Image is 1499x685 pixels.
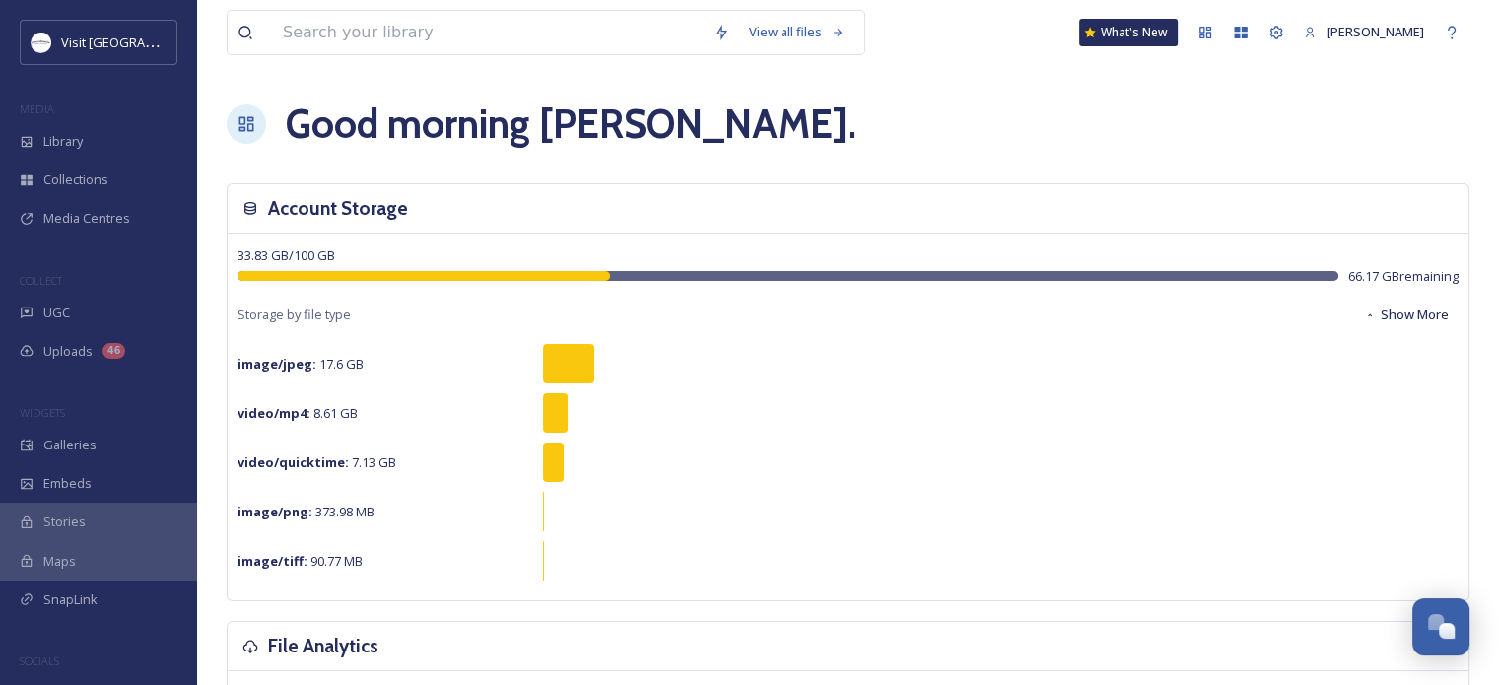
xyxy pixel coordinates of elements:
[20,102,54,116] span: MEDIA
[238,404,310,422] strong: video/mp4 :
[20,653,59,668] span: SOCIALS
[20,273,62,288] span: COLLECT
[43,552,76,571] span: Maps
[43,474,92,493] span: Embeds
[238,355,364,373] span: 17.6 GB
[43,590,98,609] span: SnapLink
[238,453,349,471] strong: video/quicktime :
[238,246,335,264] span: 33.83 GB / 100 GB
[268,194,408,223] h3: Account Storage
[739,13,854,51] a: View all files
[1327,23,1424,40] span: [PERSON_NAME]
[238,503,375,520] span: 373.98 MB
[20,405,65,420] span: WIDGETS
[273,11,704,54] input: Search your library
[43,436,97,454] span: Galleries
[43,209,130,228] span: Media Centres
[238,552,307,570] strong: image/tiff :
[43,342,93,361] span: Uploads
[43,513,86,531] span: Stories
[43,132,83,151] span: Library
[238,306,351,324] span: Storage by file type
[1348,267,1459,286] span: 66.17 GB remaining
[238,503,312,520] strong: image/png :
[1412,598,1469,655] button: Open Chat
[238,552,363,570] span: 90.77 MB
[43,171,108,189] span: Collections
[32,33,51,52] img: Circle%20Logo.png
[286,95,856,154] h1: Good morning [PERSON_NAME] .
[1294,13,1434,51] a: [PERSON_NAME]
[268,632,378,660] h3: File Analytics
[238,355,316,373] strong: image/jpeg :
[238,404,358,422] span: 8.61 GB
[238,453,396,471] span: 7.13 GB
[102,343,125,359] div: 46
[61,33,214,51] span: Visit [GEOGRAPHIC_DATA]
[43,304,70,322] span: UGC
[1354,296,1459,334] button: Show More
[1079,19,1178,46] a: What's New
